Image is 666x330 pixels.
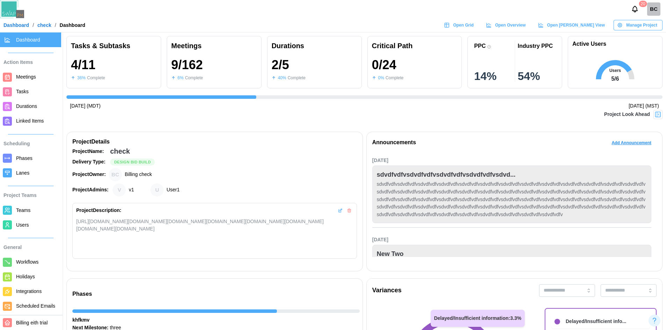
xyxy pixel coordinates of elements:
div: BC [647,2,660,16]
div: [DATE] [372,157,652,164]
div: / [55,23,56,28]
div: 36 % [77,75,86,81]
div: / [33,23,34,28]
div: Billing check [109,168,122,181]
span: Manage Project [626,20,657,30]
span: Dashboard [16,37,40,43]
span: Workflows [16,259,38,265]
div: [DATE] [372,236,652,244]
div: Project Look Ahead [604,111,650,118]
div: Durations [272,41,357,51]
span: Lanes [16,170,29,176]
span: Durations [16,103,37,109]
a: Dashboard [3,23,29,28]
span: Linked Items [16,118,44,124]
div: Announcements [372,138,416,147]
span: Design Bid Build [114,159,151,165]
div: Complete [185,75,203,81]
div: Project Name: [72,148,107,155]
div: Complete [288,75,306,81]
div: Industry PPC [518,43,553,49]
div: 0 / 24 [372,58,396,72]
span: Meetings [16,74,36,80]
div: 54 % [518,71,556,82]
strong: Project Owner: [72,171,106,177]
span: Integrations [16,288,42,294]
a: Billing check [647,2,660,16]
span: Phases [16,155,33,161]
button: Notifications [629,3,641,15]
div: User1 [150,183,164,197]
div: PPC [474,43,486,49]
div: [DATE] (MST) [629,102,659,110]
div: Billing check [125,171,152,178]
span: Holidays [16,274,35,279]
button: Add Announcement [606,138,657,148]
button: Manage Project [614,20,663,30]
span: Open Grid [453,20,474,30]
div: 20 [639,1,647,7]
img: Project Look Ahead Button [654,111,661,118]
div: [DATE] (MDT) [70,102,101,110]
h1: Active Users [572,41,606,48]
div: User1 [166,186,179,194]
div: khfkmv [72,316,360,324]
span: Scheduled Emails [16,303,55,309]
div: 40 % [278,75,286,81]
div: 6 % [178,75,184,81]
div: sdvdfvdfvsdvdfvdfvsdvdfvdfvsdvdfvdfvsdvd... [377,170,516,180]
div: 9 / 162 [171,58,203,72]
div: Project Details [72,138,357,146]
span: Open Overview [495,20,525,30]
div: New Two [377,249,404,259]
span: Users [16,222,29,228]
div: Critical Path [372,41,458,51]
strong: Project Admins: [72,187,108,192]
div: Phases [72,290,360,299]
a: Open Overview [482,20,531,30]
div: Variances [372,286,402,295]
span: Tasks [16,89,29,94]
div: 4 / 11 [71,58,95,72]
span: Add Announcement [611,138,651,148]
div: 14 % [474,71,512,82]
div: Delivery Type: [72,158,107,166]
span: Teams [16,207,30,213]
div: v1 [113,183,126,197]
div: v1 [129,186,134,194]
span: Open [PERSON_NAME] View [547,20,605,30]
div: Complete [87,75,105,81]
div: Delayed/Insufficient info... [566,318,626,325]
div: [URL][DOMAIN_NAME][DOMAIN_NAME][DOMAIN_NAME][DOMAIN_NAME][DOMAIN_NAME][DOMAIN_NAME][DOMAIN_NAME][... [76,218,353,233]
a: check [37,23,51,28]
div: 0 % [378,75,384,81]
div: 2 / 5 [272,58,289,72]
a: Open [PERSON_NAME] View [535,20,610,30]
a: Open Grid [441,20,479,30]
div: Tasks & Subtasks [71,41,157,51]
div: Project Description: [76,207,121,214]
div: check [110,146,130,157]
span: Billing eith trial [16,320,48,325]
div: sdvdfvdfvsdvdfvdfvsdvdfvdfvsdvdfvdfvsdvdfvdfvsdvdfvdfvsdvdfvdfvsdvdfvdfvsdvdfvdfvsdvdfvdfvsdvdfvd... [377,181,647,218]
div: Dashboard [60,23,85,28]
div: Meetings [171,41,257,51]
div: Complete [386,75,403,81]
